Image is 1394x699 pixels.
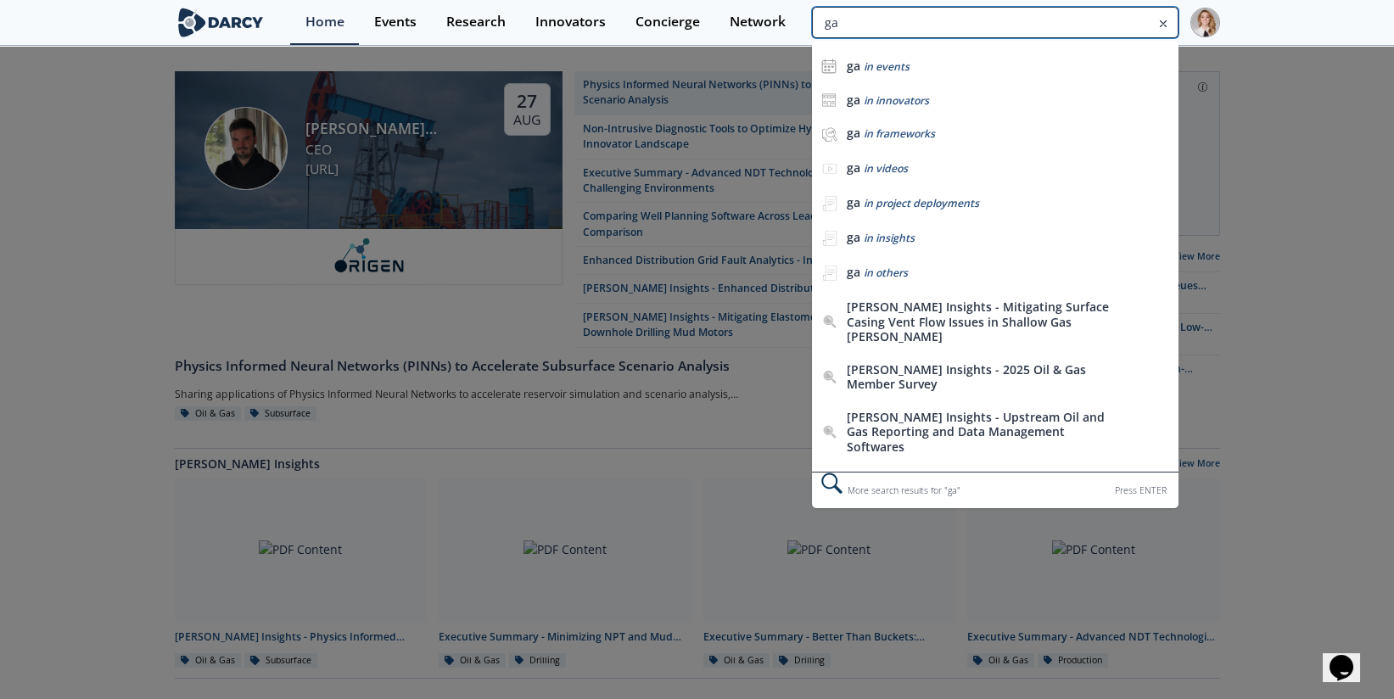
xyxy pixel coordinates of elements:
div: Press ENTER [1115,482,1167,500]
div: [PERSON_NAME] Insights - 2025 Oil & Gas Member Survey [847,362,1113,392]
b: ga [847,125,860,141]
iframe: chat widget [1323,631,1377,682]
img: icon [821,59,837,74]
span: in insights [864,231,915,245]
div: [PERSON_NAME] Insights - Mitigating Surface Casing Vent Flow Issues in Shallow Gas [PERSON_NAME] [847,299,1113,344]
span: in videos [864,161,908,176]
span: in events [864,59,910,74]
img: logo-wide.svg [175,8,267,37]
span: in innovators [864,93,929,108]
span: in others [864,266,908,280]
div: Concierge [635,15,700,29]
img: icon [821,92,837,108]
div: Network [730,15,786,29]
input: Advanced Search [812,7,1178,38]
span: in frameworks [864,126,935,141]
span: in project deployments [864,196,979,210]
div: [PERSON_NAME] Insights - Upstream Oil and Gas Reporting and Data Management Softwares [847,410,1113,455]
b: ga [847,264,860,280]
img: Profile [1190,8,1220,37]
b: ga [847,159,860,176]
b: ga [847,194,860,210]
div: More search results for " ga " [812,472,1178,508]
b: ga [847,58,860,74]
div: Home [305,15,344,29]
b: ga [847,229,860,245]
div: Events [374,15,417,29]
div: Innovators [535,15,606,29]
b: ga [847,92,860,108]
div: Research [446,15,506,29]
